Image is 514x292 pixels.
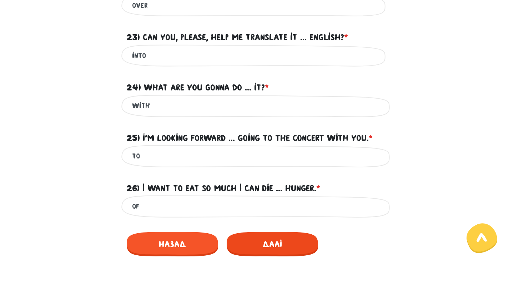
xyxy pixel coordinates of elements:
label: 24) What are you gonna do ... it? [127,81,269,94]
label: 26) I want to eat so much I can die ... hunger. [127,182,320,195]
input: Твоя відповідь [132,148,382,164]
span: Далі [227,232,318,256]
label: 25) I'm looking forward ... going to the concert with you. [127,131,373,145]
input: Твоя відповідь [132,98,382,114]
input: Твоя відповідь [132,198,382,214]
label: 23) Can you, please, help me translate it ... English? [127,31,348,44]
span: Назад [127,232,218,256]
input: Твоя відповідь [132,48,382,64]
